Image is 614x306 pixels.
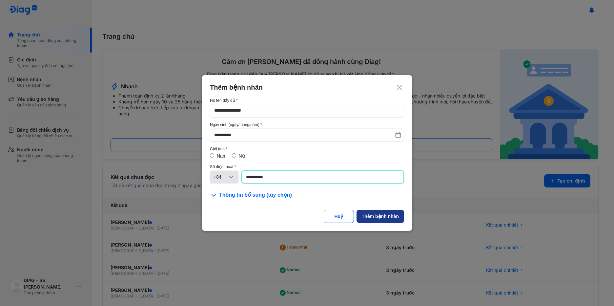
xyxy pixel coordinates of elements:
[219,191,292,199] span: Thông tin bổ sung (tùy chọn)
[210,122,404,127] div: Ngày sinh (ngày/tháng/năm)
[210,98,404,103] div: Họ tên đầy đủ
[362,213,399,220] div: Thêm bệnh nhân
[324,210,354,223] button: Huỷ
[217,153,227,159] label: Nam
[239,153,245,159] label: Nữ
[210,83,404,92] div: Thêm bệnh nhân
[210,147,404,151] div: Giới tính
[214,174,227,180] div: +84
[357,210,404,223] button: Thêm bệnh nhân
[210,164,404,169] div: Số điện thoại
